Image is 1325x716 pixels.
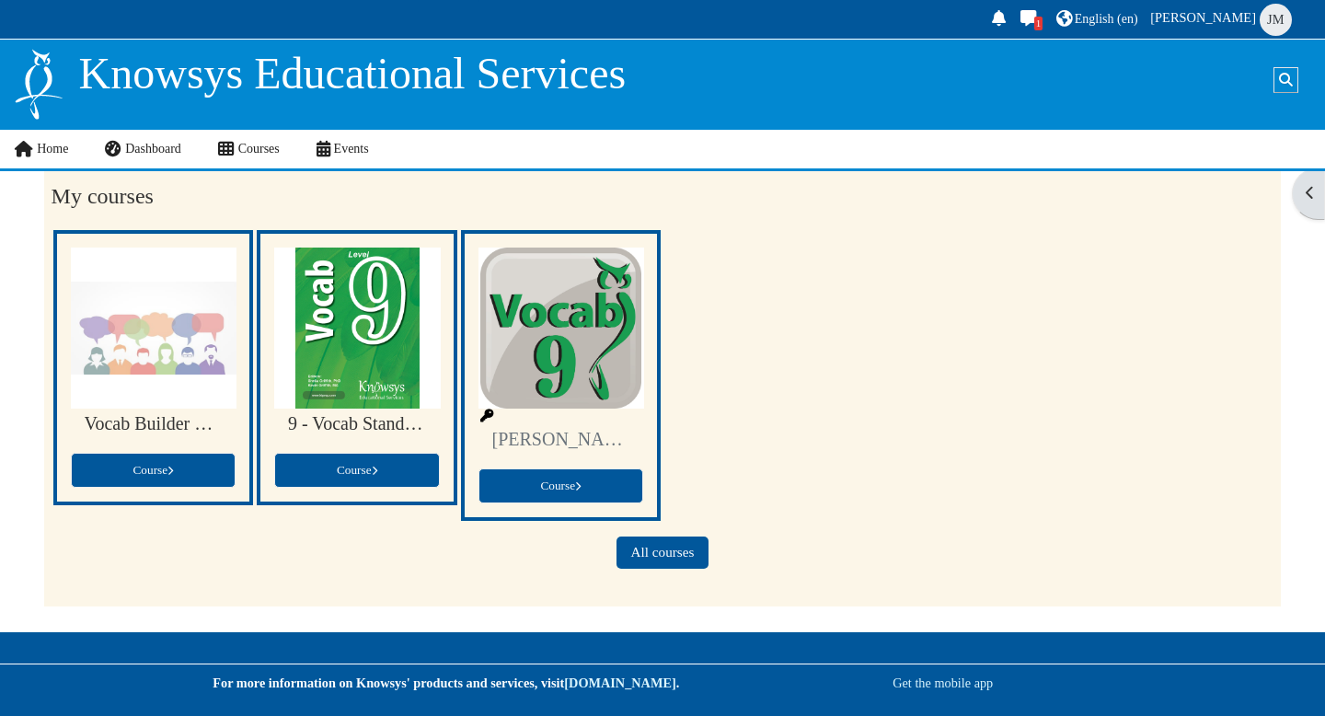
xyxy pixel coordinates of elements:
a: [PERSON_NAME] - Level 9 Online Vocab [492,429,629,450]
span: Course [133,463,174,477]
span: Courses [238,142,280,156]
a: Course [274,453,439,488]
a: 9 - Vocab Standard [288,413,425,434]
a: Get the mobile app [893,676,993,690]
p: Knowsys Educational Services [79,47,627,100]
a: [DOMAIN_NAME] [564,676,675,690]
span: Course [540,479,581,492]
img: Logo [13,47,64,121]
a: Course [478,468,643,503]
i: Toggle messaging drawer [1019,10,1039,26]
a: User menu [1147,2,1297,37]
a: Courses [200,130,298,168]
a: All courses [616,537,708,569]
a: Toggle messaging drawer There are 1 unread conversations [1016,6,1043,34]
div: There are 1 unread conversations [1034,17,1043,30]
strong: For more information on Knowsys' products and services, visit . [213,676,679,690]
span: Jennifer Minnix [1260,4,1292,36]
a: Course [71,453,236,488]
nav: Site links [13,130,386,168]
span: Home [37,142,68,156]
span: Dashboard [125,142,181,156]
span: English ‎(en)‎ [1075,12,1138,26]
span: [PERSON_NAME] [1150,10,1256,25]
div: Show notification window with no new notifications [986,6,1012,34]
a: English ‎(en)‎ [1054,6,1141,34]
a: Events [298,130,387,168]
i: Self enrolment [478,410,495,422]
a: Vocab Builder Discussion Forum [85,413,222,434]
span: Events [334,142,369,156]
span: Course [337,463,377,477]
a: Dashboard [86,130,199,168]
h2: My courses [52,183,1274,210]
